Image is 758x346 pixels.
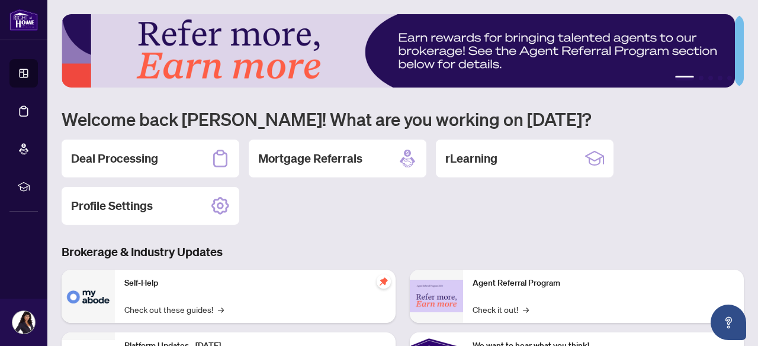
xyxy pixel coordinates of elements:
[711,305,746,340] button: Open asap
[699,76,704,80] button: 2
[218,303,224,316] span: →
[62,244,744,260] h3: Brokerage & Industry Updates
[377,274,391,289] span: pushpin
[445,150,497,167] h2: rLearning
[62,270,115,323] img: Self-Help
[71,198,153,214] h2: Profile Settings
[410,280,463,312] img: Agent Referral Program
[62,108,744,130] h1: Welcome back [PERSON_NAME]! What are you working on [DATE]?
[473,303,529,316] a: Check it out!→
[124,303,224,316] a: Check out these guides!→
[71,150,158,167] h2: Deal Processing
[675,76,694,80] button: 1
[473,277,734,290] p: Agent Referral Program
[9,9,38,31] img: logo
[727,76,732,80] button: 5
[523,303,529,316] span: →
[62,14,735,88] img: Slide 0
[124,277,386,290] p: Self-Help
[12,311,35,334] img: Profile Icon
[708,76,713,80] button: 3
[718,76,722,80] button: 4
[258,150,362,167] h2: Mortgage Referrals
